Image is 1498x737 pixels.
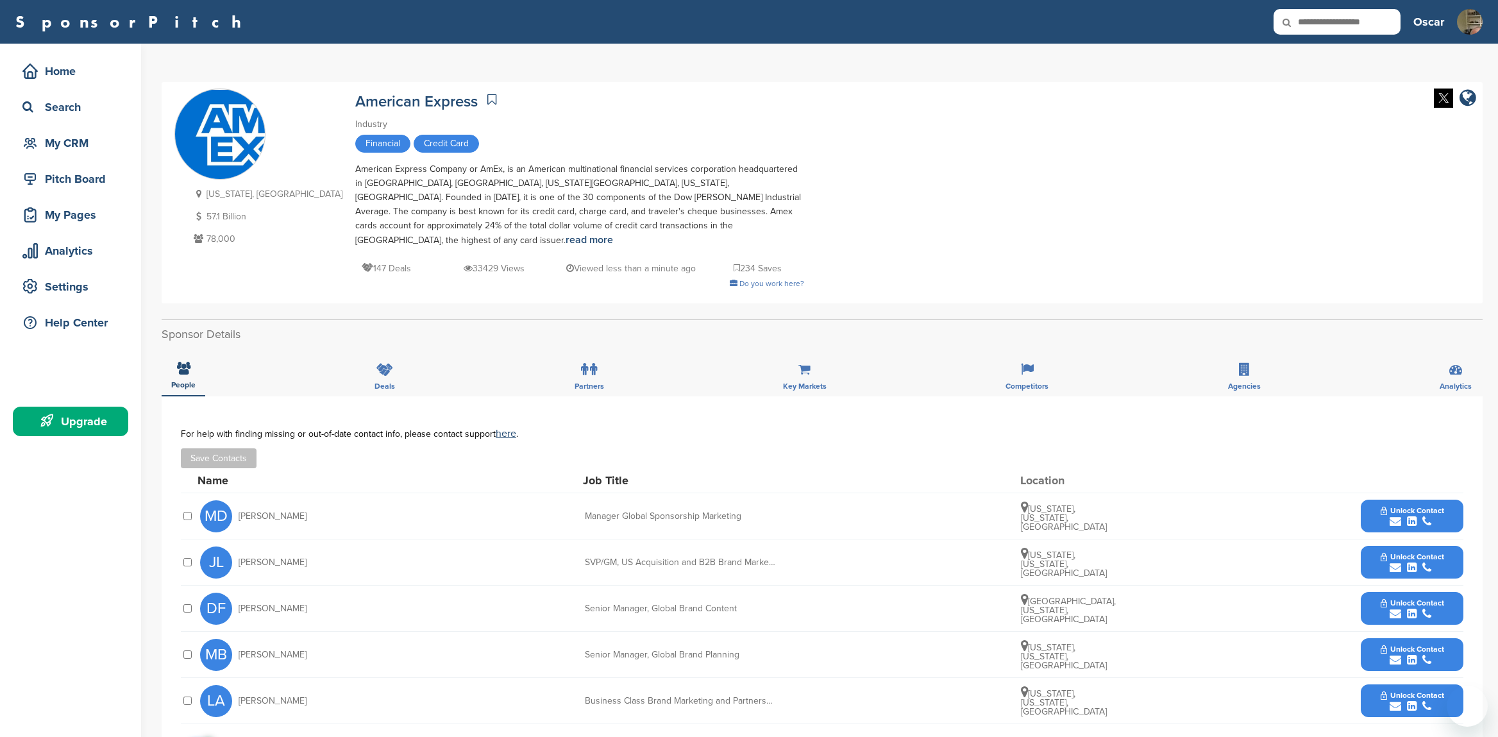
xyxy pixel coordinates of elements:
[1021,550,1107,579] span: [US_STATE], [US_STATE], [GEOGRAPHIC_DATA]
[19,131,128,155] div: My CRM
[739,279,804,288] span: Do you work here?
[585,512,777,521] div: Manager Global Sponsorship Marketing
[1381,552,1444,561] span: Unlock Contact
[198,475,339,486] div: Name
[13,200,128,230] a: My Pages
[13,272,128,301] a: Settings
[374,382,395,390] span: Deals
[162,326,1483,343] h2: Sponsor Details
[1021,504,1107,532] span: [US_STATE], [US_STATE], [GEOGRAPHIC_DATA]
[355,117,804,131] div: Industry
[1381,598,1444,607] span: Unlock Contact
[1365,682,1460,720] button: Unlock Contact
[181,448,257,468] button: Save Contacts
[1434,89,1453,108] img: Twitter white
[734,260,782,276] p: 234 Saves
[496,427,516,440] a: here
[239,558,307,567] span: [PERSON_NAME]
[13,164,128,194] a: Pitch Board
[200,639,232,671] span: MB
[190,231,342,247] p: 78,000
[585,650,777,659] div: Senior Manager, Global Brand Planning
[239,512,307,521] span: [PERSON_NAME]
[1381,645,1444,654] span: Unlock Contact
[19,203,128,226] div: My Pages
[190,186,342,202] p: [US_STATE], [GEOGRAPHIC_DATA]
[1381,691,1444,700] span: Unlock Contact
[1460,89,1476,110] a: company link
[239,604,307,613] span: [PERSON_NAME]
[355,92,478,111] a: American Express
[13,308,128,337] a: Help Center
[19,60,128,83] div: Home
[13,407,128,436] a: Upgrade
[13,56,128,86] a: Home
[585,604,777,613] div: Senior Manager, Global Brand Content
[585,558,777,567] div: SVP/GM, US Acquisition and B2B Brand Marketing, Small Business - Global Commercial Services
[1228,382,1261,390] span: Agencies
[1020,475,1116,486] div: Location
[730,279,804,288] a: Do you work here?
[355,162,804,248] div: American Express Company or AmEx, is an American multinational financial services corporation hea...
[414,135,479,153] span: Credit Card
[19,239,128,262] div: Analytics
[585,697,777,706] div: Business Class Brand Marketing and Partnerships, Global Commercial Services
[1021,596,1116,625] span: [GEOGRAPHIC_DATA], [US_STATE], [GEOGRAPHIC_DATA]
[1021,688,1107,717] span: [US_STATE], [US_STATE], [GEOGRAPHIC_DATA]
[566,233,613,246] a: read more
[19,311,128,334] div: Help Center
[13,236,128,266] a: Analytics
[200,546,232,579] span: JL
[200,500,232,532] span: MD
[15,13,249,30] a: SponsorPitch
[1365,589,1460,628] button: Unlock Contact
[783,382,827,390] span: Key Markets
[1381,506,1444,515] span: Unlock Contact
[464,260,525,276] p: 33429 Views
[13,128,128,158] a: My CRM
[566,260,696,276] p: Viewed less than a minute ago
[1447,686,1488,727] iframe: Button to launch messaging window
[1413,8,1444,36] a: Oscar
[1021,642,1107,671] span: [US_STATE], [US_STATE], [GEOGRAPHIC_DATA]
[200,593,232,625] span: DF
[362,260,411,276] p: 147 Deals
[19,275,128,298] div: Settings
[19,96,128,119] div: Search
[200,685,232,717] span: LA
[583,475,775,486] div: Job Title
[190,208,342,224] p: 57.1 Billion
[1413,13,1444,31] h3: Oscar
[175,90,265,180] img: Sponsorpitch & American Express
[1365,497,1460,536] button: Unlock Contact
[13,92,128,122] a: Search
[239,650,307,659] span: [PERSON_NAME]
[171,381,196,389] span: People
[19,167,128,191] div: Pitch Board
[19,410,128,433] div: Upgrade
[355,135,410,153] span: Financial
[575,382,604,390] span: Partners
[1365,636,1460,674] button: Unlock Contact
[1365,543,1460,582] button: Unlock Contact
[1006,382,1048,390] span: Competitors
[239,697,307,706] span: [PERSON_NAME]
[181,428,1463,439] div: For help with finding missing or out-of-date contact info, please contact support .
[1440,382,1472,390] span: Analytics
